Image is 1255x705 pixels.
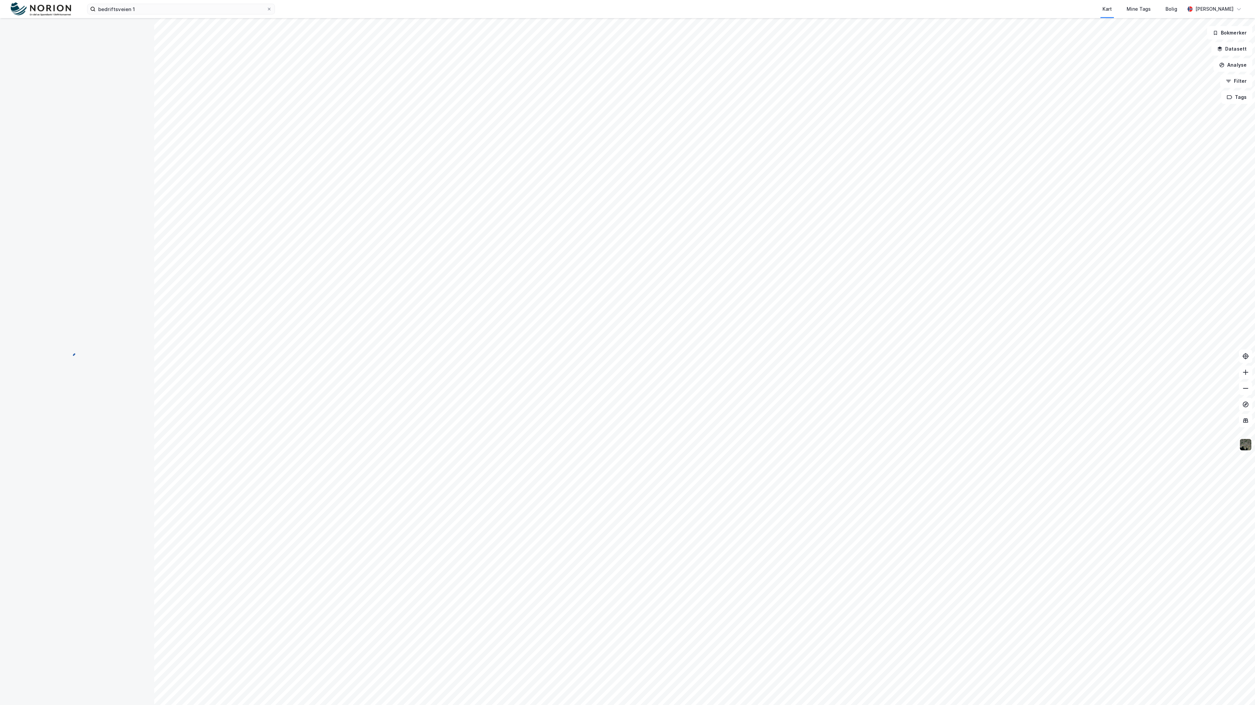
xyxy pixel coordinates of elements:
[1221,673,1255,705] div: Kontrollprogram for chat
[1195,5,1234,13] div: [PERSON_NAME]
[1127,5,1151,13] div: Mine Tags
[11,2,71,16] img: norion-logo.80e7a08dc31c2e691866.png
[1211,42,1252,56] button: Datasett
[1220,74,1252,88] button: Filter
[1213,58,1252,72] button: Analyse
[1102,5,1112,13] div: Kart
[1239,438,1252,451] img: 9k=
[1207,26,1252,40] button: Bokmerker
[96,4,266,14] input: Søk på adresse, matrikkel, gårdeiere, leietakere eller personer
[1221,673,1255,705] iframe: Chat Widget
[72,352,82,363] img: spinner.a6d8c91a73a9ac5275cf975e30b51cfb.svg
[1166,5,1177,13] div: Bolig
[1221,90,1252,104] button: Tags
